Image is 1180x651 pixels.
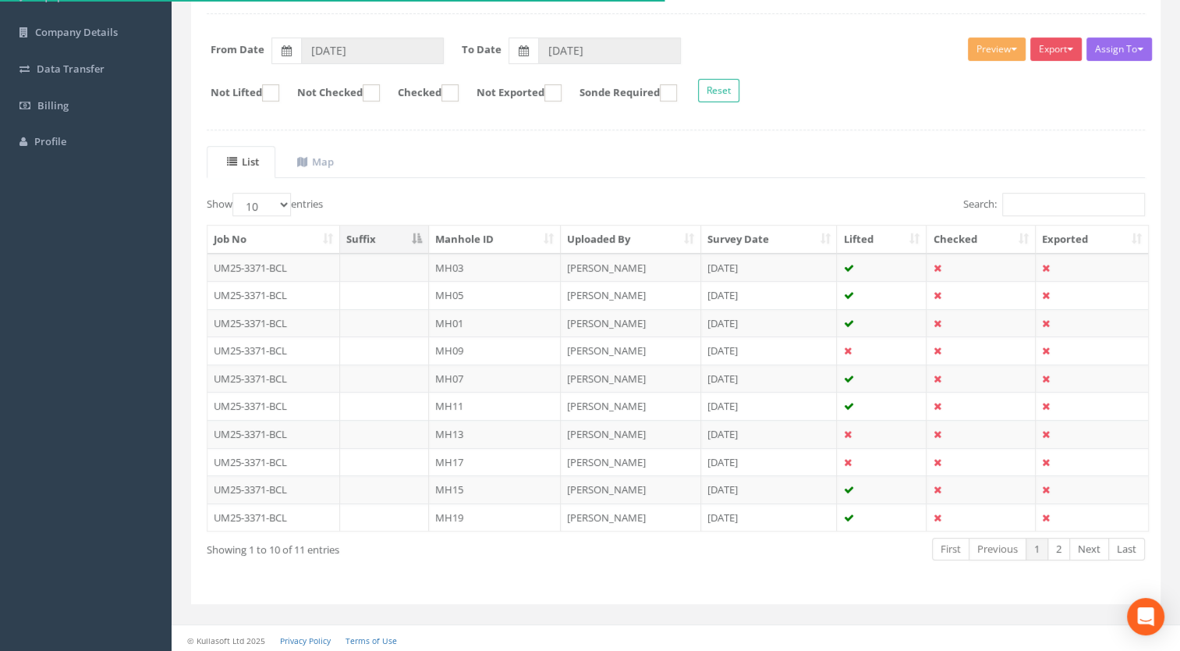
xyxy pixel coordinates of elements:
th: Job No: activate to sort column ascending [207,226,340,254]
td: UM25-3371-BCL [207,336,340,365]
td: [DATE] [701,503,838,532]
td: MH17 [429,448,561,476]
td: [PERSON_NAME] [561,365,701,393]
td: UM25-3371-BCL [207,365,340,393]
td: [DATE] [701,475,838,503]
input: To Date [538,37,681,64]
a: Previous [969,538,1026,560]
small: © Kullasoft Ltd 2025 [187,635,265,646]
td: UM25-3371-BCL [207,475,340,503]
label: Show entries [207,193,323,216]
a: 2 [1047,538,1070,560]
td: MH15 [429,475,561,503]
a: List [207,146,275,178]
td: [PERSON_NAME] [561,475,701,503]
th: Lifted: activate to sort column ascending [837,226,927,254]
a: First [932,538,969,560]
label: Sonde Required [564,84,677,101]
label: To Date [462,42,501,57]
th: Manhole ID: activate to sort column ascending [429,226,561,254]
uib-tab-heading: List [227,155,259,169]
td: [DATE] [701,281,838,309]
td: [PERSON_NAME] [561,336,701,365]
td: UM25-3371-BCL [207,392,340,420]
a: Next [1069,538,1109,560]
label: Search: [963,193,1145,216]
button: Assign To [1086,37,1152,61]
a: 1 [1026,538,1048,560]
th: Survey Date: activate to sort column ascending [701,226,838,254]
th: Exported: activate to sort column ascending [1036,226,1148,254]
td: MH09 [429,336,561,365]
td: [PERSON_NAME] [561,309,701,337]
uib-tab-heading: Map [297,155,334,169]
label: Not Exported [461,84,562,101]
th: Uploaded By: activate to sort column ascending [561,226,701,254]
td: UM25-3371-BCL [207,503,340,532]
a: Privacy Policy [280,635,331,646]
div: Open Intercom Messenger [1127,598,1164,635]
label: Not Lifted [195,84,279,101]
td: [DATE] [701,365,838,393]
span: Profile [34,134,66,148]
label: Checked [382,84,459,101]
td: MH19 [429,503,561,532]
input: From Date [301,37,444,64]
button: Preview [968,37,1026,61]
td: MH03 [429,254,561,282]
label: Not Checked [282,84,380,101]
td: [PERSON_NAME] [561,420,701,448]
td: [DATE] [701,254,838,282]
div: Showing 1 to 10 of 11 entries [207,536,584,557]
td: [DATE] [701,420,838,448]
td: MH05 [429,281,561,309]
span: Billing [37,98,69,112]
button: Export [1030,37,1082,61]
td: UM25-3371-BCL [207,281,340,309]
td: UM25-3371-BCL [207,309,340,337]
td: [DATE] [701,392,838,420]
td: [DATE] [701,309,838,337]
td: [DATE] [701,336,838,365]
td: MH13 [429,420,561,448]
td: MH01 [429,309,561,337]
a: Terms of Use [345,635,397,646]
th: Suffix: activate to sort column descending [340,226,429,254]
td: [PERSON_NAME] [561,448,701,476]
button: Reset [698,79,739,102]
td: UM25-3371-BCL [207,254,340,282]
td: MH07 [429,365,561,393]
td: [PERSON_NAME] [561,254,701,282]
td: [PERSON_NAME] [561,503,701,532]
td: [PERSON_NAME] [561,392,701,420]
td: UM25-3371-BCL [207,420,340,448]
span: Data Transfer [37,62,105,76]
span: Company Details [35,25,118,39]
td: [PERSON_NAME] [561,281,701,309]
label: From Date [211,42,264,57]
td: UM25-3371-BCL [207,448,340,476]
a: Last [1108,538,1145,560]
select: Showentries [232,193,291,216]
input: Search: [1002,193,1145,216]
a: Map [277,146,350,178]
td: [DATE] [701,448,838,476]
th: Checked: activate to sort column ascending [927,226,1036,254]
td: MH11 [429,392,561,420]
